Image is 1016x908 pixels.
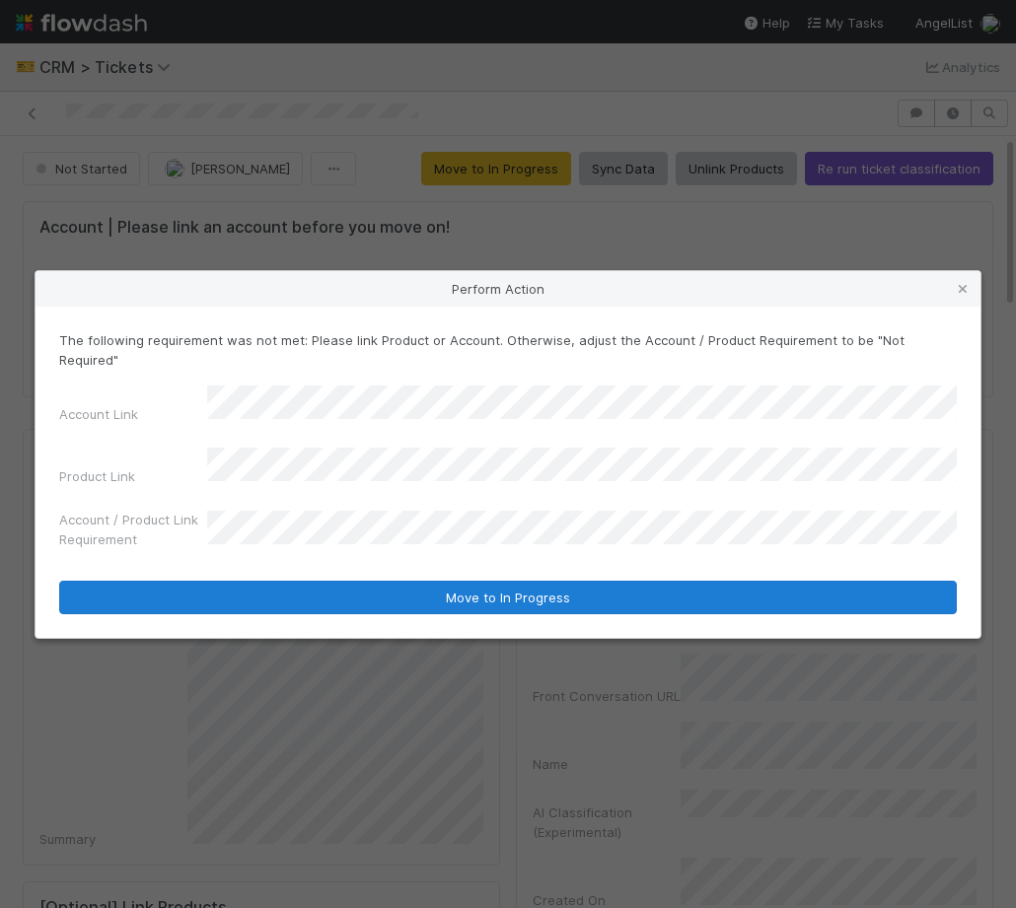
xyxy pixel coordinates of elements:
[36,271,980,307] div: Perform Action
[59,404,138,424] label: Account Link
[59,330,957,370] p: The following requirement was not met: Please link Product or Account. Otherwise, adjust the Acco...
[59,510,207,549] label: Account / Product Link Requirement
[59,581,957,614] button: Move to In Progress
[59,466,135,486] label: Product Link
